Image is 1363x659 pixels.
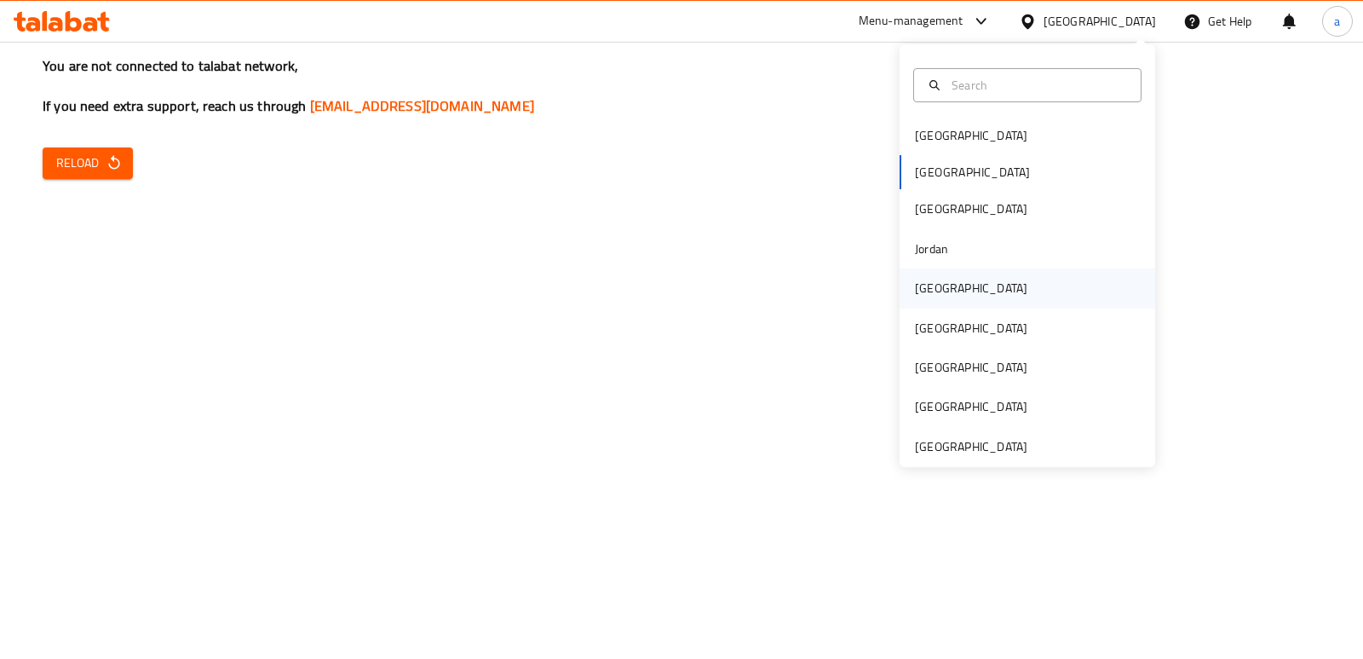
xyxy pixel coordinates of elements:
[859,11,963,32] div: Menu-management
[1334,12,1340,31] span: a
[915,126,1027,145] div: [GEOGRAPHIC_DATA]
[56,153,119,174] span: Reload
[915,199,1027,218] div: [GEOGRAPHIC_DATA]
[915,397,1027,416] div: [GEOGRAPHIC_DATA]
[915,319,1027,338] div: [GEOGRAPHIC_DATA]
[1044,12,1156,31] div: [GEOGRAPHIC_DATA]
[43,147,133,179] button: Reload
[915,437,1027,456] div: [GEOGRAPHIC_DATA]
[310,93,534,119] a: [EMAIL_ADDRESS][DOMAIN_NAME]
[43,56,1320,116] h3: You are not connected to talabat network, If you need extra support, reach us through
[915,358,1027,377] div: [GEOGRAPHIC_DATA]
[915,279,1027,298] div: [GEOGRAPHIC_DATA]
[915,240,948,258] div: Jordan
[945,76,1130,95] input: Search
